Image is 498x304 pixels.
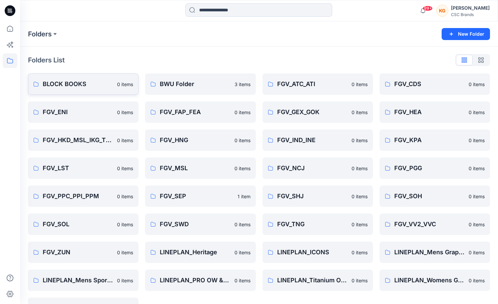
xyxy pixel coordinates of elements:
p: FGV_ATC_ATI [277,79,348,89]
a: FGV_ATC_ATI0 items [263,73,373,95]
a: FGV_NCJ0 items [263,158,373,179]
a: FGV_SHJ0 items [263,186,373,207]
p: FGV_SOL [43,220,113,229]
p: 0 items [352,81,368,88]
p: 0 items [469,109,485,116]
p: 0 items [117,221,133,228]
p: FGV_HKD_MSL_IKG_TNG_GJ2_HAL [43,135,113,145]
a: FGV_FAP_FEA0 items [145,101,256,123]
div: [PERSON_NAME] [451,4,490,12]
p: 0 items [117,277,133,284]
p: LINEPLAN_Titanium Outerwear [277,276,348,285]
p: 0 items [469,165,485,172]
a: FGV_KPA0 items [380,129,490,151]
p: 3 items [234,81,251,88]
p: FGV_IND_INE [277,135,348,145]
p: FGV_KPA [394,135,465,145]
p: 0 items [234,165,251,172]
p: 0 items [352,277,368,284]
div: CSC Brands [451,12,490,17]
p: 0 items [234,137,251,144]
p: FGV_FAP_FEA [160,107,230,117]
a: FGV_HKD_MSL_IKG_TNG_GJ2_HAL0 items [28,129,138,151]
a: BLOCK BOOKS0 items [28,73,138,95]
p: 1 item [237,193,251,200]
p: FGV_SOH [394,192,465,201]
a: Folders [28,29,52,39]
p: FGV_SEP [160,192,233,201]
p: 0 items [117,249,133,256]
a: FGV_CDS0 items [380,73,490,95]
p: 0 items [234,277,251,284]
p: 0 items [469,221,485,228]
a: LINEPLAN_Heritage0 items [145,242,256,263]
a: FGV_LST0 items [28,158,138,179]
p: 0 items [234,249,251,256]
a: LINEPLAN_ICONS0 items [263,242,373,263]
a: FGV_PPC_PPI_PPM0 items [28,186,138,207]
p: LINEPLAN_Womens Graphics [394,276,465,285]
p: 0 items [469,193,485,200]
a: FGV_HNG0 items [145,129,256,151]
p: FGV_NCJ [277,164,348,173]
a: FGV_HEA0 items [380,101,490,123]
p: FGV_CDS [394,79,465,89]
a: FGV_TNG0 items [263,214,373,235]
p: FGV_VV2_VVC [394,220,465,229]
p: 0 items [117,109,133,116]
p: FGV_SHJ [277,192,348,201]
p: BWU Folder [160,79,230,89]
p: 0 items [469,137,485,144]
div: KG [436,5,448,17]
p: 0 items [117,81,133,88]
a: LINEPLAN_Mens Sportswear0 items [28,270,138,291]
a: FGV_ZUN0 items [28,242,138,263]
a: FGV_IND_INE0 items [263,129,373,151]
a: FGV_PGG0 items [380,158,490,179]
p: 0 items [469,249,485,256]
p: 0 items [469,81,485,88]
a: FGV_GEX_GOK0 items [263,101,373,123]
p: FGV_HEA [394,107,465,117]
a: FGV_SEP1 item [145,186,256,207]
a: LINEPLAN_Womens Graphics0 items [380,270,490,291]
a: FGV_ENI0 items [28,101,138,123]
a: LINEPLAN_Mens Graphics0 items [380,242,490,263]
a: BWU Folder3 items [145,73,256,95]
p: BLOCK BOOKS [43,79,113,89]
p: FGV_TNG [277,220,348,229]
p: 0 items [234,221,251,228]
a: FGV_SOL0 items [28,214,138,235]
p: 0 items [469,277,485,284]
p: FGV_LST [43,164,113,173]
p: 0 items [117,137,133,144]
p: Folders List [28,55,65,65]
p: FGV_PPC_PPI_PPM [43,192,113,201]
span: 99+ [423,6,433,11]
p: LINEPLAN_Mens Graphics [394,248,465,257]
p: FGV_ZUN [43,248,113,257]
p: FGV_GEX_GOK [277,107,348,117]
p: LINEPLAN_Mens Sportswear [43,276,113,285]
p: 0 items [352,109,368,116]
a: LINEPLAN_Titanium Outerwear0 items [263,270,373,291]
p: LINEPLAN_ICONS [277,248,348,257]
a: FGV_SWD0 items [145,214,256,235]
p: 0 items [352,137,368,144]
p: 0 items [352,249,368,256]
p: 0 items [117,193,133,200]
p: FGV_MSL [160,164,230,173]
p: 0 items [352,193,368,200]
p: FGV_PGG [394,164,465,173]
a: FGV_SOH0 items [380,186,490,207]
p: FGV_SWD [160,220,230,229]
a: LINEPLAN_PRO OW & SW0 items [145,270,256,291]
p: LINEPLAN_Heritage [160,248,230,257]
p: FGV_HNG [160,135,230,145]
p: LINEPLAN_PRO OW & SW [160,276,230,285]
a: FGV_VV2_VVC0 items [380,214,490,235]
p: 0 items [352,221,368,228]
p: 0 items [117,165,133,172]
button: New Folder [442,28,490,40]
